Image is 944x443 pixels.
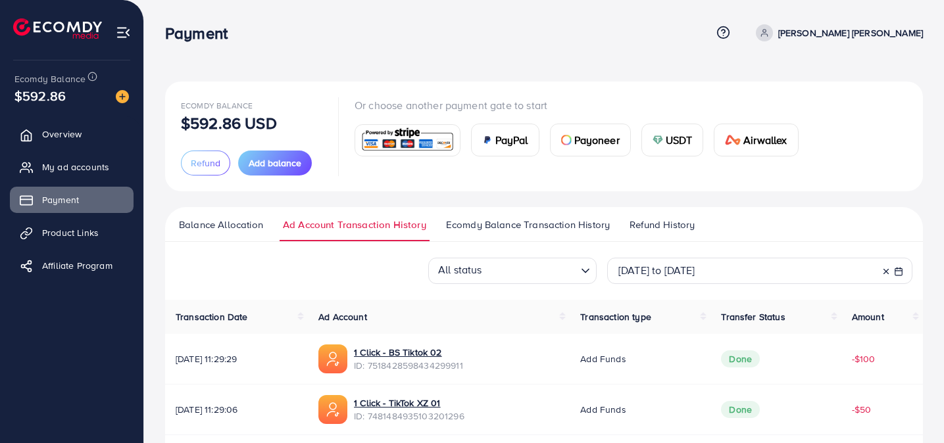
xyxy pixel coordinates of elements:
[165,24,238,43] h3: Payment
[181,115,277,131] p: $592.86 USD
[354,396,464,409] a: 1 Click - TikTok XZ 01
[10,154,134,180] a: My ad accounts
[561,135,572,145] img: card
[10,121,134,147] a: Overview
[116,90,129,103] img: image
[176,352,297,365] span: [DATE] 11:29:29
[181,151,230,175] button: Refund
[714,124,798,156] a: cardAirwallex
[355,124,460,156] a: card
[852,352,876,365] span: -$100
[42,193,79,206] span: Payment
[778,25,923,41] p: [PERSON_NAME] [PERSON_NAME]
[580,310,651,323] span: Transaction type
[751,24,923,41] a: [PERSON_NAME] [PERSON_NAME]
[14,72,86,85] span: Ecomdy Balance
[743,132,787,148] span: Airwallex
[580,352,626,365] span: Add funds
[580,403,626,416] span: Add funds
[13,18,102,39] img: logo
[428,258,597,284] div: Search for option
[176,310,248,323] span: Transaction Date
[283,218,426,232] span: Ad Account Transaction History
[176,403,297,416] span: [DATE] 11:29:06
[191,156,220,170] span: Refund
[618,263,695,277] span: [DATE] to [DATE]
[238,151,312,175] button: Add balance
[641,124,704,156] a: cardUSDT
[486,260,576,281] input: Search for option
[852,403,872,416] span: -$50
[354,346,463,359] a: 1 Click - BS Tiktok 02
[446,218,610,232] span: Ecomdy Balance Transaction History
[318,310,367,323] span: Ad Account
[355,97,809,113] p: Or choose another payment gate to start
[721,350,760,367] span: Done
[550,124,631,156] a: cardPayoneer
[435,259,485,281] span: All status
[10,187,134,213] a: Payment
[10,220,134,246] a: Product Links
[574,132,620,148] span: Payoneer
[42,128,82,141] span: Overview
[725,135,741,145] img: card
[10,252,134,279] a: Affiliate Program
[666,132,693,148] span: USDT
[42,226,99,239] span: Product Links
[181,100,253,111] span: Ecomdy Balance
[354,359,463,372] span: ID: 7518428598434299911
[653,135,663,145] img: card
[471,124,539,156] a: cardPayPal
[721,401,760,418] span: Done
[14,86,66,105] span: $592.86
[318,344,347,373] img: ic-ads-acc.e4c84228.svg
[179,218,263,232] span: Balance Allocation
[721,310,785,323] span: Transfer Status
[888,384,934,433] iframe: Chat
[354,409,464,423] span: ID: 7481484935103201296
[495,132,528,148] span: PayPal
[630,218,695,232] span: Refund History
[852,310,884,323] span: Amount
[249,156,301,170] span: Add balance
[42,160,109,174] span: My ad accounts
[359,126,456,154] img: card
[318,395,347,424] img: ic-ads-acc.e4c84228.svg
[482,135,493,145] img: card
[116,25,131,40] img: menu
[42,259,112,272] span: Affiliate Program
